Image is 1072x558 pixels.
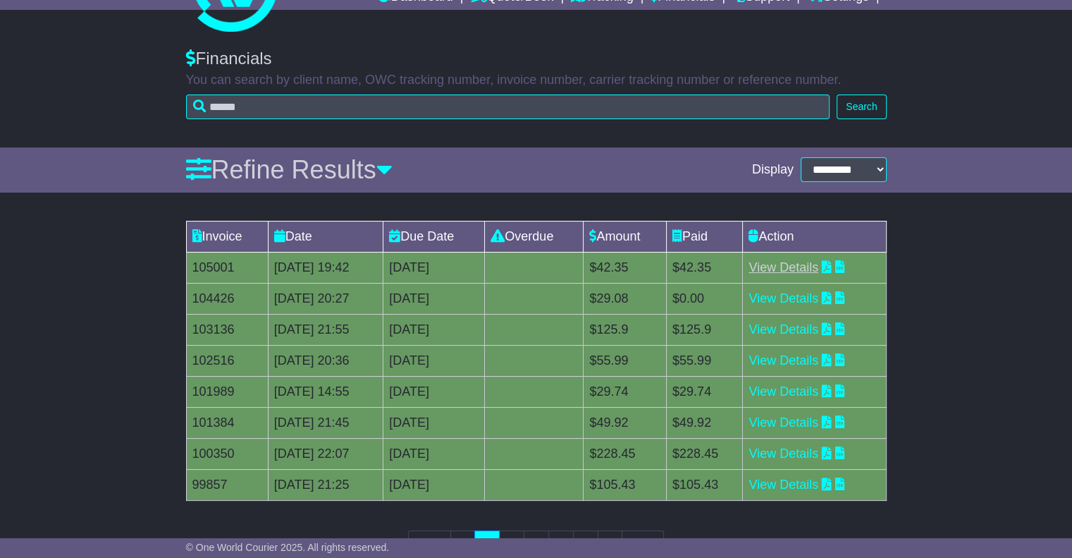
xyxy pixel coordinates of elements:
[666,252,742,283] td: $42.35
[584,283,667,314] td: $29.08
[584,376,667,407] td: $29.74
[383,469,485,500] td: [DATE]
[666,469,742,500] td: $105.43
[666,314,742,345] td: $125.9
[186,376,268,407] td: 101989
[186,469,268,500] td: 99857
[383,252,485,283] td: [DATE]
[383,407,485,438] td: [DATE]
[666,438,742,469] td: $228.45
[186,345,268,376] td: 102516
[268,345,383,376] td: [DATE] 20:36
[837,95,886,119] button: Search
[748,322,818,336] a: View Details
[268,314,383,345] td: [DATE] 21:55
[584,345,667,376] td: $55.99
[485,221,584,252] td: Overdue
[186,438,268,469] td: 100350
[268,469,383,500] td: [DATE] 21:25
[186,252,268,283] td: 105001
[186,155,393,184] a: Refine Results
[383,438,485,469] td: [DATE]
[748,353,818,368] a: View Details
[584,221,667,252] td: Amount
[666,345,742,376] td: $55.99
[666,283,742,314] td: $0.00
[186,49,887,69] div: Financials
[186,221,268,252] td: Invoice
[584,314,667,345] td: $125.9
[748,416,818,430] a: View Details
[743,221,886,252] td: Action
[186,542,390,553] span: © One World Courier 2025. All rights reserved.
[748,447,818,461] a: View Details
[584,252,667,283] td: $42.35
[666,376,742,407] td: $29.74
[268,438,383,469] td: [DATE] 22:07
[748,478,818,492] a: View Details
[383,314,485,345] td: [DATE]
[186,314,268,345] td: 103136
[383,376,485,407] td: [DATE]
[268,252,383,283] td: [DATE] 19:42
[186,407,268,438] td: 101384
[268,407,383,438] td: [DATE] 21:45
[383,221,485,252] td: Due Date
[383,283,485,314] td: [DATE]
[666,221,742,252] td: Paid
[748,384,818,399] a: View Details
[268,221,383,252] td: Date
[268,283,383,314] td: [DATE] 20:27
[666,407,742,438] td: $49.92
[268,376,383,407] td: [DATE] 14:55
[186,283,268,314] td: 104426
[748,291,818,305] a: View Details
[748,260,818,274] a: View Details
[186,73,887,88] p: You can search by client name, OWC tracking number, invoice number, carrier tracking number or re...
[383,345,485,376] td: [DATE]
[584,438,667,469] td: $228.45
[584,407,667,438] td: $49.92
[584,469,667,500] td: $105.43
[752,162,794,178] span: Display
